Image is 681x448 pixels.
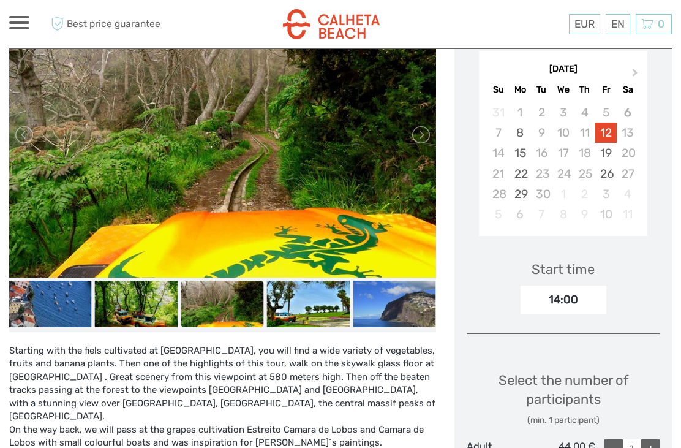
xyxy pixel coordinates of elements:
div: Not available Saturday, September 20th, 2025 [617,143,638,163]
div: Choose Friday, September 12th, 2025 [595,123,617,143]
div: Not available Sunday, September 21st, 2025 [487,164,509,184]
span: Best price guarantee [48,14,175,34]
img: efe5367368f24793a8b9c66f3b8f5dca_slider_thumbnail.jpg [95,281,178,327]
div: Tu [531,82,552,98]
div: Not available Sunday, September 14th, 2025 [487,143,509,163]
div: Choose Monday, September 22nd, 2025 [510,164,531,184]
div: We [552,82,574,98]
div: Not available Sunday, September 28th, 2025 [487,184,509,204]
div: Not available Wednesday, September 24th, 2025 [552,164,574,184]
div: Not available Saturday, September 13th, 2025 [617,123,638,143]
div: Not available Thursday, September 4th, 2025 [574,102,595,123]
img: e04f1709ac3348ec9f81ce7e9dc245af_slider_thumbnail.jpg [267,281,350,327]
div: Not available Saturday, October 4th, 2025 [617,184,638,204]
div: Not available Tuesday, September 9th, 2025 [531,123,552,143]
div: Not available Sunday, August 31st, 2025 [487,102,509,123]
div: Sa [617,82,638,98]
div: month 2025-09 [483,102,643,224]
div: (min. 1 participant) [467,414,660,427]
div: Not available Wednesday, September 10th, 2025 [552,123,574,143]
button: Open LiveChat chat widget [141,19,156,34]
img: 42833f51a79349329f10e1cffc46ff66_slider_thumbnail.jpg [181,281,263,327]
div: [DATE] [479,63,647,76]
span: 0 [656,18,666,30]
div: Start time [532,260,595,279]
div: Not available Tuesday, October 7th, 2025 [531,204,552,224]
div: Not available Tuesday, September 16th, 2025 [531,143,552,163]
div: Not available Wednesday, September 17th, 2025 [552,143,574,163]
div: Th [574,82,595,98]
div: Not available Sunday, October 5th, 2025 [487,204,509,224]
div: Choose Friday, October 3rd, 2025 [595,184,617,204]
div: Not available Tuesday, September 23rd, 2025 [531,164,552,184]
div: Not available Sunday, September 7th, 2025 [487,123,509,143]
div: Not available Tuesday, September 30th, 2025 [531,184,552,204]
div: Not available Wednesday, October 1st, 2025 [552,184,574,204]
div: Fr [595,82,617,98]
img: 79052d346ca04bc7b89cc9f3809beb9e_slider_thumbnail.jpg [9,281,91,327]
div: Not available Thursday, September 25th, 2025 [574,164,595,184]
div: Not available Saturday, September 6th, 2025 [617,102,638,123]
div: Not available Wednesday, September 3rd, 2025 [552,102,574,123]
div: Choose Friday, October 10th, 2025 [595,204,617,224]
div: Choose Friday, September 26th, 2025 [595,164,617,184]
div: Not available Thursday, September 18th, 2025 [574,143,595,163]
div: Su [487,82,509,98]
div: Choose Monday, October 6th, 2025 [510,204,531,224]
div: Not available Tuesday, September 2nd, 2025 [531,102,552,123]
div: Mo [510,82,531,98]
div: Not available Saturday, September 27th, 2025 [617,164,638,184]
div: Choose Monday, September 8th, 2025 [510,123,531,143]
div: Not available Thursday, October 2nd, 2025 [574,184,595,204]
div: Choose Monday, September 29th, 2025 [510,184,531,204]
div: 14:00 [521,286,606,314]
img: cd3a1ce6ae9c4f3caa6cf8d92a85b5fb_slider_thumbnail.jpg [353,281,435,327]
div: Not available Friday, September 5th, 2025 [595,102,617,123]
div: Not available Thursday, October 9th, 2025 [574,204,595,224]
span: EUR [574,18,595,30]
div: Not available Thursday, September 11th, 2025 [574,123,595,143]
div: Choose Friday, September 19th, 2025 [595,143,617,163]
div: Select the number of participants [467,371,660,427]
div: Not available Monday, September 1st, 2025 [510,102,531,123]
div: Not available Wednesday, October 8th, 2025 [552,204,574,224]
div: Choose Monday, September 15th, 2025 [510,143,531,163]
button: Next Month [626,66,646,86]
div: EN [606,14,630,34]
p: We're away right now. Please check back later! [17,21,138,31]
img: 3283-3bafb1e0-d569-4aa5-be6e-c19ca52e1a4a_logo_small.png [283,9,380,39]
div: Not available Saturday, October 11th, 2025 [617,204,638,224]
